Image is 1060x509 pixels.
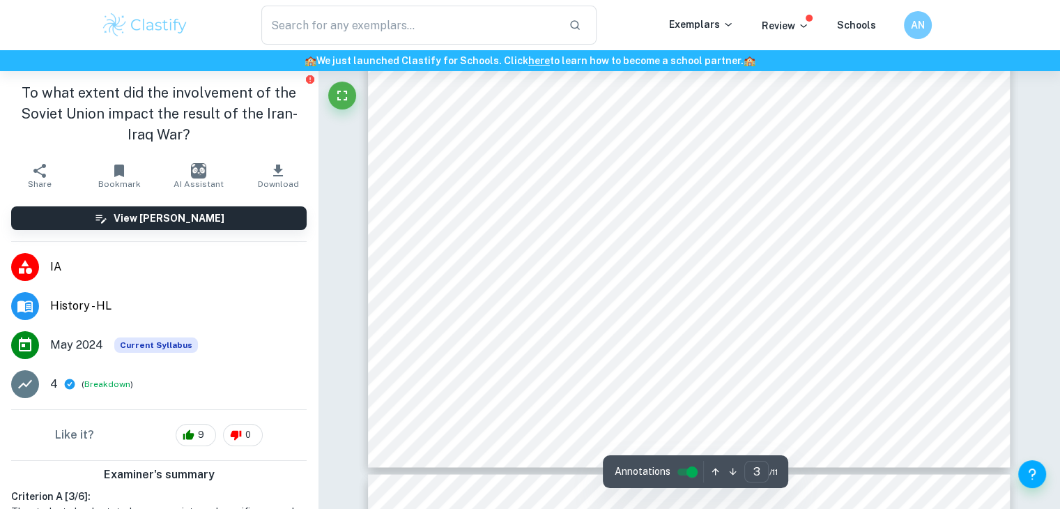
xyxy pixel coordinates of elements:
span: and diplomatic efforts in the context of the broader geopolitical landscape during the late 1980 [443,293,919,305]
button: Report issue [305,74,315,84]
div: This exemplar is based on the current syllabus. Feel free to refer to it for inspiration/ideas wh... [114,337,198,353]
span: accurately establish the true impact of the Soviet involvement in terms of impact on Iran and [443,206,910,218]
img: AI Assistant [191,163,206,178]
span: AI Assistant [174,179,224,189]
h6: We just launched Clastify for Schools. Click to learn how to become a school partner. [3,53,1057,68]
button: Fullscreen [328,82,356,109]
span: History - HL [50,298,307,314]
span: 0 [238,428,259,442]
div: 9 [176,424,216,446]
h6: Criterion A [ 3 / 6 ]: [11,489,307,504]
span: 🏫 [744,55,755,66]
button: AN [904,11,932,39]
span: the true impact of the Soviet policies may not be captured. Thus, this perspective may not [443,177,895,190]
button: Download [238,156,318,195]
span: Download [258,179,299,189]
span: [GEOGRAPHIC_DATA]. The purpose of this report was to explore and analyze the Soviet Union's polic... [443,235,998,248]
span: 9 [190,428,212,442]
a: Schools [837,20,876,31]
p: Review [762,18,809,33]
div: 0 [223,424,263,446]
span: East. This could impact the interpretation of events and the context in which they unfolded and [443,148,921,160]
button: Breakdown [84,378,130,390]
h1: To what extent did the involvement of the Soviet Union impact the result of the Iran-Iraq War? [11,82,307,145]
span: 🏫 [305,55,316,66]
span: Bookmark [98,179,141,189]
span: Share [28,179,52,189]
h6: View [PERSON_NAME] [114,211,224,226]
span: 3 [928,415,935,427]
span: Annotations [614,464,670,479]
input: Search for any exemplars... [261,6,558,45]
p: Exemplars [669,17,734,32]
h6: AN [909,17,925,33]
button: View [PERSON_NAME] [11,206,307,230]
h6: Examiner's summary [6,466,312,483]
span: scholar, may have limitations in understanding the cultural and linguistic nuances of [GEOGRAPHIC... [443,119,992,132]
span: Middle East and the Soviet Union, suggesting that he had vast knowledge on the involvement of [443,61,929,74]
span: / 11 [769,466,777,478]
button: AI Assistant [159,156,238,195]
button: Help and Feedback [1018,460,1046,488]
span: which is valuable as analyzing the Soviet's direct policies and actions during the war can allow [443,322,921,335]
img: Clastify logo [101,11,190,39]
a: here [528,55,550,66]
p: 4 [50,376,58,393]
span: their impact on the Iran-[GEOGRAPHIC_DATA] war to be determined. [443,351,799,363]
span: ( ) [82,378,133,391]
span: May 2024 [50,337,103,354]
button: Bookmark [79,156,159,195]
h6: Like it? [55,427,94,443]
span: Current Syllabus [114,337,198,353]
span: actions regarding the Iran-Iraq War, particularly focusing on Moscow's perspective, motivations, [443,264,930,277]
span: IA [50,259,307,275]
